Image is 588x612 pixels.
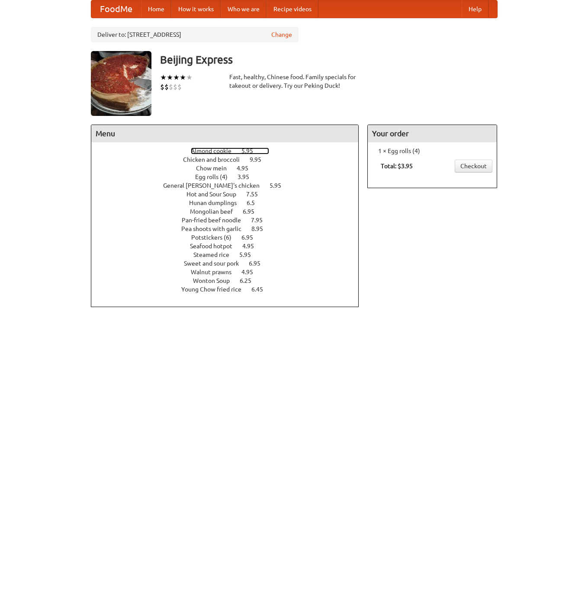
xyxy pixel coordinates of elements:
span: 7.55 [246,191,267,198]
span: Pan-fried beef noodle [182,217,250,224]
h3: Beijing Express [160,51,498,68]
span: 5.95 [241,147,262,154]
span: Almond cookie [191,147,240,154]
span: Mongolian beef [190,208,241,215]
span: 5.95 [239,251,260,258]
span: Young Chow fried rice [181,286,250,293]
span: Steamed rice [193,251,238,258]
a: Chicken and broccoli 9.95 [183,156,277,163]
li: ★ [167,73,173,82]
div: Deliver to: [STREET_ADDRESS] [91,27,299,42]
li: ★ [186,73,193,82]
a: Hunan dumplings 6.5 [189,199,271,206]
span: Wonton Soup [193,277,238,284]
span: 5.95 [270,182,290,189]
span: Egg rolls (4) [195,173,236,180]
a: Recipe videos [267,0,318,18]
a: Who we are [221,0,267,18]
div: Fast, healthy, Chinese food. Family specials for takeout or delivery. Try our Peking Duck! [229,73,359,90]
b: Total: $3.95 [381,163,413,170]
span: 6.5 [247,199,263,206]
a: Almond cookie 5.95 [191,147,269,154]
span: 6.45 [251,286,272,293]
a: Pan-fried beef noodle 7.95 [182,217,279,224]
a: Mongolian beef 6.95 [190,208,270,215]
span: Hot and Sour Soup [186,191,245,198]
a: Home [141,0,171,18]
span: Pea shoots with garlic [181,225,250,232]
span: Potstickers (6) [191,234,240,241]
span: Chow mein [196,165,235,172]
span: 3.95 [238,173,258,180]
li: $ [177,82,182,92]
span: 6.95 [249,260,269,267]
span: Hunan dumplings [189,199,245,206]
li: $ [164,82,169,92]
a: Pea shoots with garlic 8.95 [181,225,279,232]
span: Chicken and broccoli [183,156,248,163]
a: Egg rolls (4) 3.95 [195,173,265,180]
li: ★ [180,73,186,82]
a: Checkout [455,160,492,173]
li: 1 × Egg rolls (4) [372,147,492,155]
a: FoodMe [91,0,141,18]
h4: Menu [91,125,359,142]
a: Seafood hotpot 4.95 [190,243,270,250]
a: Potstickers (6) 6.95 [191,234,269,241]
span: 4.95 [237,165,257,172]
a: Sweet and sour pork 6.95 [184,260,276,267]
span: 4.95 [241,269,262,276]
li: $ [169,82,173,92]
a: Wonton Soup 6.25 [193,277,267,284]
span: 6.25 [240,277,260,284]
a: General [PERSON_NAME]'s chicken 5.95 [163,182,297,189]
span: General [PERSON_NAME]'s chicken [163,182,268,189]
li: $ [173,82,177,92]
span: Walnut prawns [191,269,240,276]
span: 6.95 [243,208,263,215]
h4: Your order [368,125,497,142]
span: 7.95 [251,217,271,224]
span: 4.95 [242,243,263,250]
span: Seafood hotpot [190,243,241,250]
a: Hot and Sour Soup 7.55 [186,191,274,198]
span: 9.95 [250,156,270,163]
span: 8.95 [251,225,272,232]
li: $ [160,82,164,92]
a: Change [271,30,292,39]
a: Steamed rice 5.95 [193,251,267,258]
li: ★ [173,73,180,82]
a: Help [462,0,488,18]
a: Young Chow fried rice 6.45 [181,286,279,293]
a: How it works [171,0,221,18]
li: ★ [160,73,167,82]
a: Walnut prawns 4.95 [191,269,269,276]
span: 6.95 [241,234,262,241]
span: Sweet and sour pork [184,260,247,267]
img: angular.jpg [91,51,151,116]
a: Chow mein 4.95 [196,165,264,172]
